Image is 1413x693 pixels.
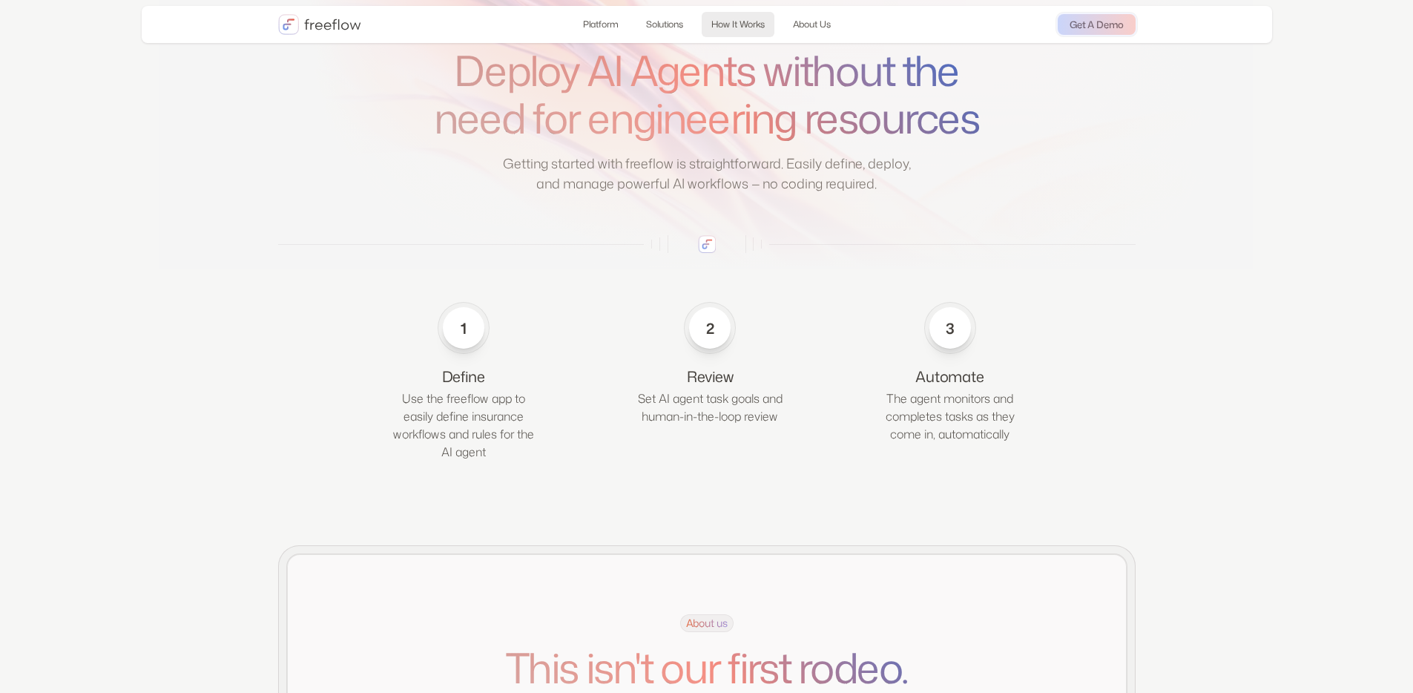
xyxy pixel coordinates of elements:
div: 3 [940,318,961,338]
p: Use the freeflow app to easily define insurance workflows and rules for the AI agent [389,390,538,461]
h1: This isn't our first rodeo. [437,644,977,692]
a: home [278,14,361,35]
div: Automate [876,366,1024,387]
div: 1 [453,318,474,338]
a: How It Works [702,12,774,37]
span: About us [680,614,734,632]
h1: Deploy AI Agents without the need for engineering resources [424,47,990,142]
div: 2 [699,318,720,338]
div: Review [636,366,784,387]
p: The agent monitors and completes tasks as they come in, automatically [876,390,1024,443]
a: Get A Demo [1058,14,1136,35]
a: Solutions [636,12,693,37]
a: About Us [783,12,840,37]
p: Getting started with freeflow is straightforward. Easily define, deploy, and manage powerful AI w... [503,154,911,194]
a: Platform [573,12,628,37]
div: Define [389,366,538,387]
p: Set AI agent task goals and human-in-the-loop review [636,390,784,425]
